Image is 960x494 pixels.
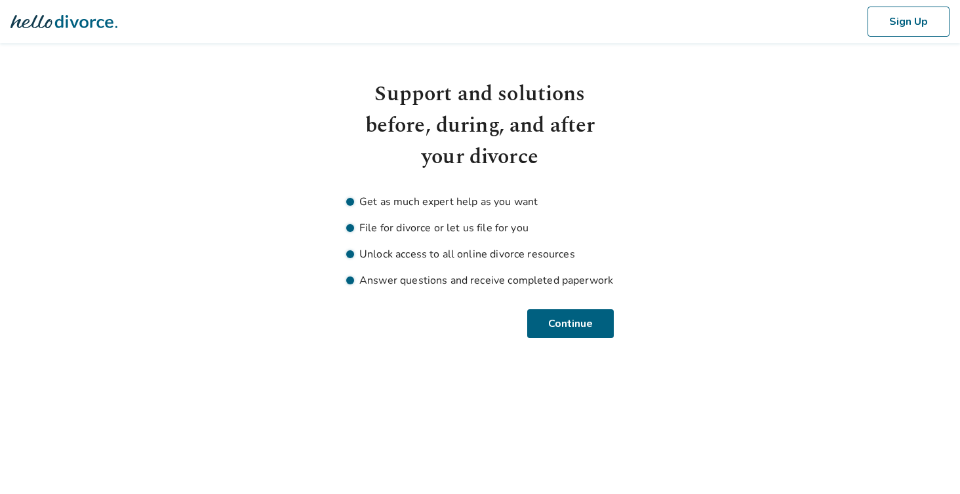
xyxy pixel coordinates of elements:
[346,79,614,173] h1: Support and solutions before, during, and after your divorce
[346,220,614,236] li: File for divorce or let us file for you
[346,194,614,210] li: Get as much expert help as you want
[346,246,614,262] li: Unlock access to all online divorce resources
[868,7,950,37] button: Sign Up
[346,273,614,288] li: Answer questions and receive completed paperwork
[529,309,614,338] button: Continue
